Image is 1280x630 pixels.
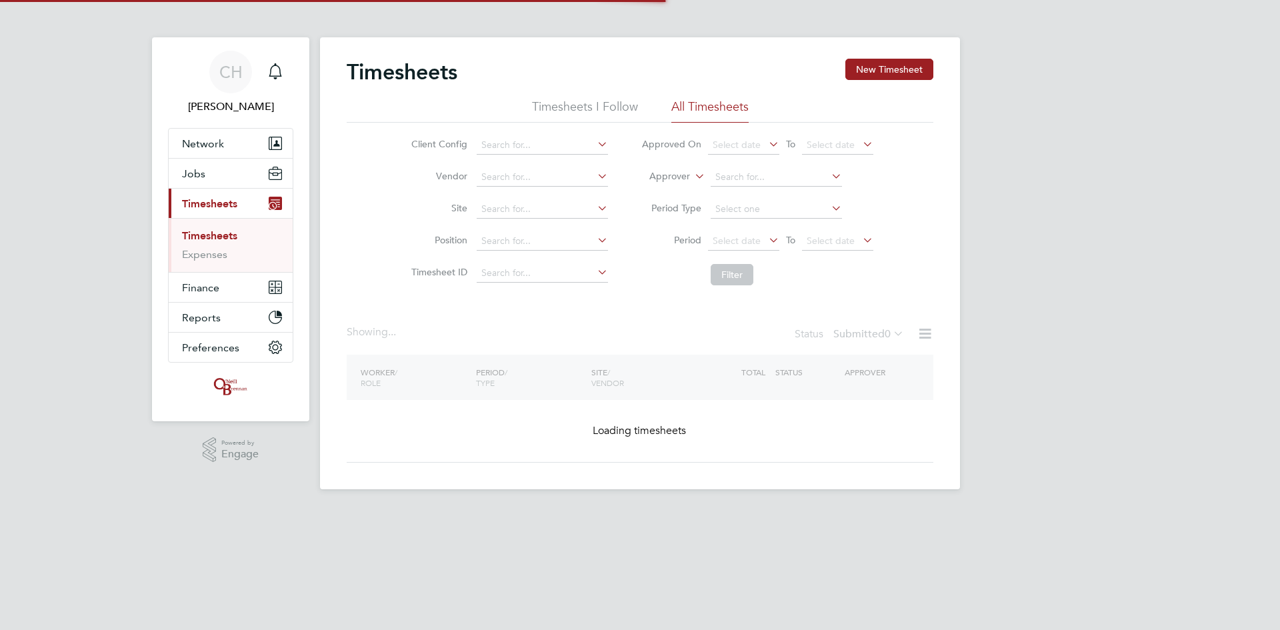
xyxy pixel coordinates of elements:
[169,129,293,158] button: Network
[168,99,293,115] span: Ciaran Hoey
[182,341,239,354] span: Preferences
[182,311,221,324] span: Reports
[169,333,293,362] button: Preferences
[407,234,467,246] label: Position
[219,63,243,81] span: CH
[477,136,608,155] input: Search for...
[221,449,259,460] span: Engage
[807,235,855,247] span: Select date
[477,232,608,251] input: Search for...
[477,168,608,187] input: Search for...
[641,202,701,214] label: Period Type
[711,264,753,285] button: Filter
[477,200,608,219] input: Search for...
[477,264,608,283] input: Search for...
[641,138,701,150] label: Approved On
[152,37,309,421] nav: Main navigation
[203,437,259,463] a: Powered byEngage
[630,170,690,183] label: Approver
[711,168,842,187] input: Search for...
[169,189,293,218] button: Timesheets
[169,159,293,188] button: Jobs
[795,325,907,344] div: Status
[713,139,761,151] span: Select date
[221,437,259,449] span: Powered by
[388,325,396,339] span: ...
[182,167,205,180] span: Jobs
[169,218,293,272] div: Timesheets
[169,273,293,302] button: Finance
[182,229,237,242] a: Timesheets
[168,376,293,397] a: Go to home page
[182,137,224,150] span: Network
[407,170,467,182] label: Vendor
[782,135,799,153] span: To
[407,202,467,214] label: Site
[182,197,237,210] span: Timesheets
[182,248,227,261] a: Expenses
[807,139,855,151] span: Select date
[211,376,250,397] img: oneillandbrennan-logo-retina.png
[885,327,891,341] span: 0
[845,59,933,80] button: New Timesheet
[347,325,399,339] div: Showing
[713,235,761,247] span: Select date
[347,59,457,85] h2: Timesheets
[168,51,293,115] a: CH[PERSON_NAME]
[532,99,638,123] li: Timesheets I Follow
[671,99,749,123] li: All Timesheets
[407,266,467,278] label: Timesheet ID
[169,303,293,332] button: Reports
[407,138,467,150] label: Client Config
[182,281,219,294] span: Finance
[641,234,701,246] label: Period
[833,327,904,341] label: Submitted
[782,231,799,249] span: To
[711,200,842,219] input: Select one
